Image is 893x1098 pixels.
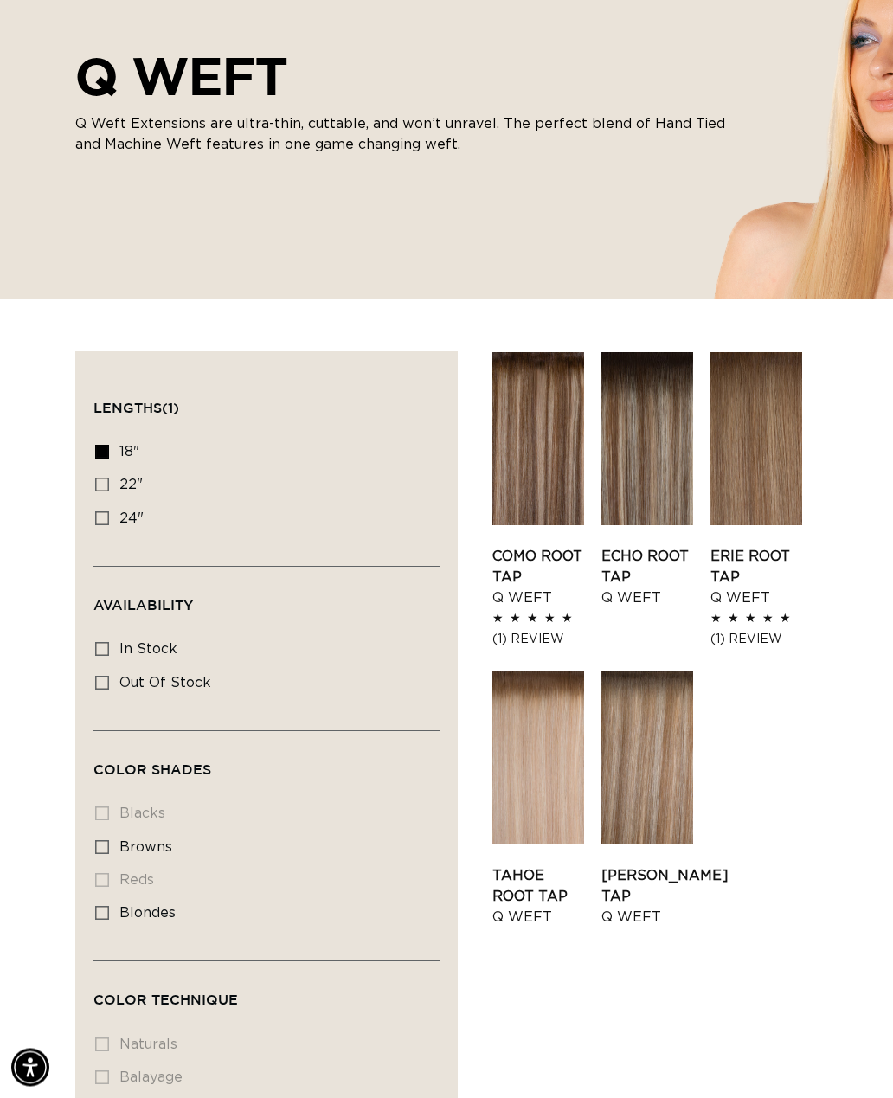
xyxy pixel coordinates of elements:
[492,547,584,609] a: Como Root Tap Q Weft
[806,1015,893,1098] iframe: Chat Widget
[119,841,172,855] span: browns
[710,547,802,609] a: Erie Root Tap Q Weft
[119,512,144,526] span: 24"
[601,866,729,928] a: [PERSON_NAME] Tap Q Weft
[119,643,177,657] span: In stock
[119,446,139,459] span: 18"
[119,907,176,921] span: blondes
[492,866,584,928] a: Tahoe Root Tap Q Weft
[93,962,440,1024] summary: Color Technique (0 selected)
[162,401,179,416] span: (1)
[93,732,440,794] summary: Color Shades (0 selected)
[11,1049,49,1087] div: Accessibility Menu
[93,992,238,1008] span: Color Technique
[93,401,179,416] span: Lengths
[93,598,193,613] span: Availability
[119,677,211,690] span: Out of stock
[93,370,440,433] summary: Lengths (1 selected)
[601,547,693,609] a: Echo Root Tap Q Weft
[93,568,440,630] summary: Availability (0 selected)
[93,762,211,778] span: Color Shades
[75,47,733,107] h2: Q WEFT
[119,478,143,492] span: 22"
[75,113,733,155] p: Q Weft Extensions are ultra-thin, cuttable, and won’t unravel. The perfect blend of Hand Tied and...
